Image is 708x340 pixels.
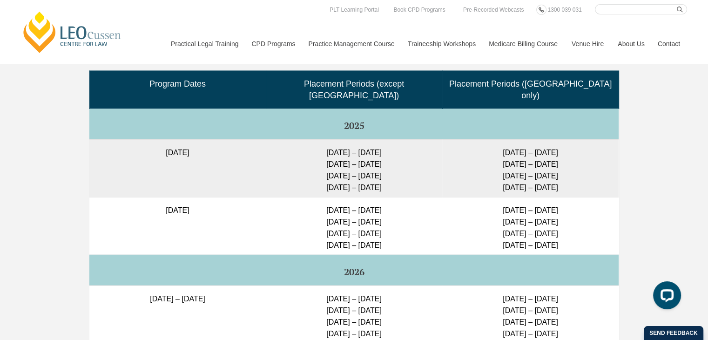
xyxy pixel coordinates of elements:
[442,197,619,255] td: [DATE] – [DATE] [DATE] – [DATE] [DATE] – [DATE] [DATE] – [DATE]
[449,79,612,100] span: Placement Periods ([GEOGRAPHIC_DATA] only)
[89,197,266,255] td: [DATE]
[547,7,581,13] span: 1300 039 031
[482,24,565,64] a: Medicare Billing Course
[164,24,245,64] a: Practical Legal Training
[545,5,584,15] a: 1300 039 031
[327,5,381,15] a: PLT Learning Portal
[302,24,401,64] a: Practice Management Course
[391,5,447,15] a: Book CPD Programs
[89,50,620,66] h3: Part Time Intakes – Placement Dates
[149,79,206,88] span: Program Dates
[304,79,404,100] span: Placement Periods (except [GEOGRAPHIC_DATA])
[565,24,611,64] a: Venue Hire
[93,267,615,277] h5: 2026
[611,24,651,64] a: About Us
[266,197,442,255] td: [DATE] – [DATE] [DATE] – [DATE] [DATE] – [DATE] [DATE] – [DATE]
[651,24,687,64] a: Contact
[646,278,685,317] iframe: LiveChat chat widget
[401,24,482,64] a: Traineeship Workshops
[21,10,124,54] a: [PERSON_NAME] Centre for Law
[442,139,619,197] td: [DATE] – [DATE] [DATE] – [DATE] [DATE] – [DATE] [DATE] – [DATE]
[244,24,301,64] a: CPD Programs
[89,139,266,197] td: [DATE]
[461,5,526,15] a: Pre-Recorded Webcasts
[93,121,615,131] h5: 2025
[266,139,442,197] td: [DATE] – [DATE] [DATE] – [DATE] [DATE] – [DATE] [DATE] – [DATE]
